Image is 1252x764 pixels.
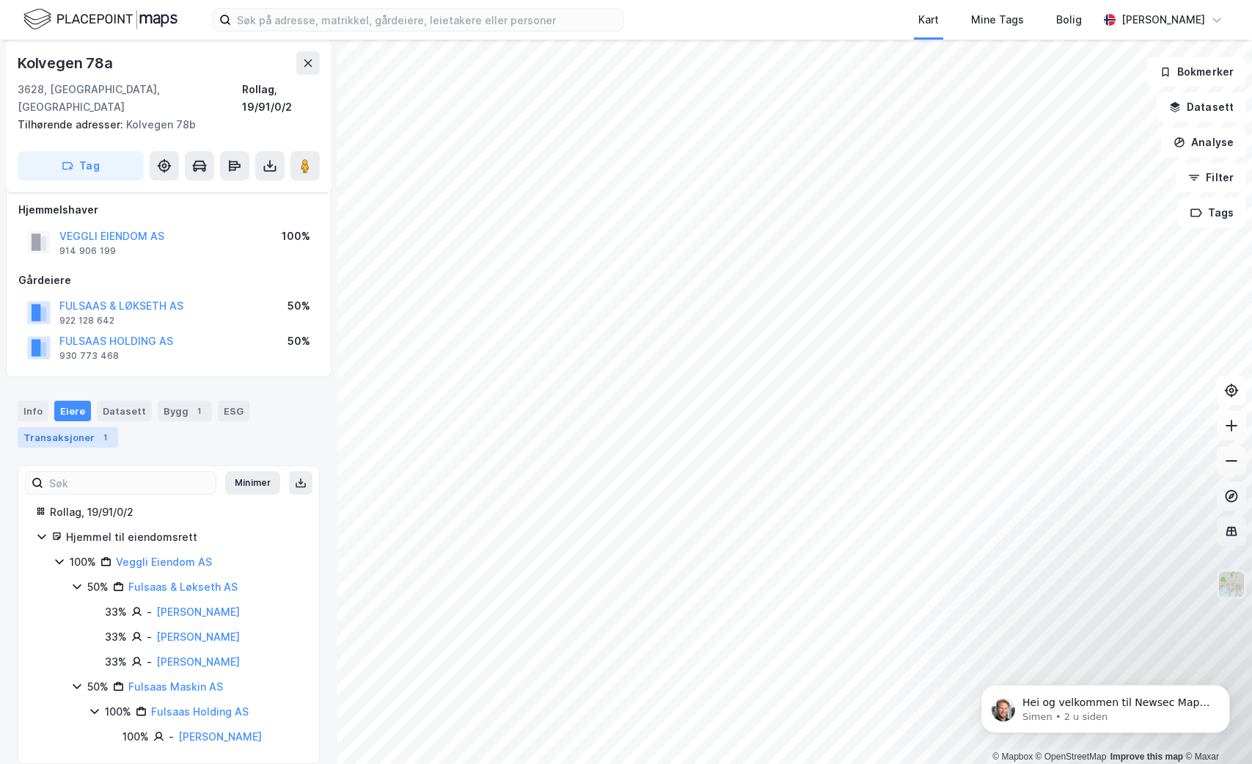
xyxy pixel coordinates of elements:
a: Mapbox [992,752,1033,762]
div: Rollag, 19/91/0/2 [50,503,301,521]
div: 922 128 642 [59,315,114,327]
div: - [147,653,152,671]
a: [PERSON_NAME] [156,655,240,668]
img: Z [1218,570,1245,598]
a: [PERSON_NAME] [178,730,262,743]
a: [PERSON_NAME] [156,605,240,618]
div: Kart [918,11,939,29]
div: 100% [282,228,310,245]
div: Bygg [158,401,212,421]
div: Kolvegen 78b [18,116,308,134]
div: 100% [105,703,131,721]
span: Tilhørende adresser: [18,118,126,131]
div: 1 [191,404,206,418]
div: 930 773 468 [59,350,119,362]
input: Søk på adresse, matrikkel, gårdeiere, leietakere eller personer [231,9,623,31]
div: 50% [288,332,310,350]
div: Transaksjoner [18,427,118,448]
div: 1 [98,430,112,445]
div: Eiere [54,401,91,421]
button: Datasett [1157,92,1246,122]
div: 50% [87,578,109,596]
div: - [147,628,152,646]
a: Fulsaas Maskin AS [128,680,223,693]
img: logo.f888ab2527a4732fd821a326f86c7f29.svg [23,7,177,32]
div: Info [18,401,48,421]
div: 50% [288,297,310,315]
div: 50% [87,678,109,696]
div: ESG [218,401,249,421]
div: Bolig [1056,11,1082,29]
a: Improve this map [1110,752,1183,762]
div: - [169,728,174,746]
div: - [147,603,152,621]
button: Tags [1178,198,1246,228]
div: 3628, [GEOGRAPHIC_DATA], [GEOGRAPHIC_DATA] [18,81,242,116]
a: Veggli Eiendom AS [116,556,212,568]
a: Fulsaas Holding AS [151,705,249,718]
button: Bokmerker [1147,57,1246,87]
div: Kolvegen 78a [18,51,116,75]
div: Rollag, 19/91/0/2 [242,81,320,116]
div: 33% [105,603,127,621]
a: [PERSON_NAME] [156,630,240,643]
a: Fulsaas & Løkseth AS [128,581,238,593]
div: 33% [105,653,127,671]
div: Mine Tags [971,11,1024,29]
a: OpenStreetMap [1036,752,1107,762]
iframe: Intercom notifications melding [959,654,1252,757]
div: Hjemmel til eiendomsrett [66,528,301,546]
div: Hjemmelshaver [18,201,319,219]
button: Minimer [225,471,280,495]
div: 100% [70,553,96,571]
button: Filter [1176,163,1246,192]
div: Gårdeiere [18,272,319,289]
div: 914 906 199 [59,245,116,257]
div: 33% [105,628,127,646]
div: [PERSON_NAME] [1121,11,1205,29]
button: Tag [18,151,144,181]
input: Søk [43,472,216,494]
div: Datasett [97,401,152,421]
button: Analyse [1161,128,1246,157]
div: 100% [122,728,149,746]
